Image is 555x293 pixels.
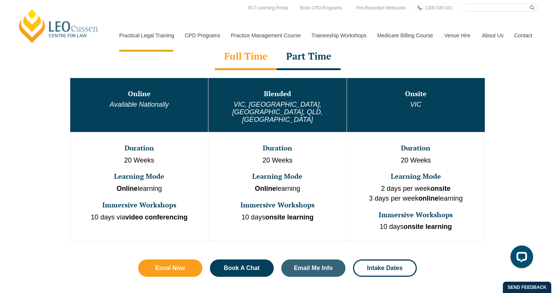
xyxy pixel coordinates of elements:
[255,185,276,192] strong: Online
[348,211,484,219] h3: Immersive Workshops
[353,259,417,277] a: Intake Dates
[348,184,484,203] p: 2 days per week 3 days per week learning
[298,4,344,12] a: Book CPD Programs
[114,19,179,52] a: Practical Legal Training
[209,173,345,180] h3: Learning Mode
[210,259,274,277] a: Book A Chat
[348,222,484,232] p: 10 days
[225,19,306,52] a: Practice Management Course
[125,213,188,221] strong: video conferencing
[232,101,322,123] em: VIC, [GEOGRAPHIC_DATA], [GEOGRAPHIC_DATA], QLD, [GEOGRAPHIC_DATA]
[71,201,207,209] h3: Immersive Workshops
[410,101,421,108] em: VIC
[209,144,345,152] h3: Duration
[71,90,207,98] h3: Online
[348,90,484,98] h3: Onsite
[277,44,341,70] div: Part Time
[215,44,277,70] div: Full Time
[294,265,333,271] span: Email Me Info
[209,90,345,98] h3: Blended
[306,19,372,52] a: Traineeship Workshops
[155,265,185,271] span: Enrol Now
[355,4,408,12] a: Pre-Recorded Webcasts
[509,19,538,52] a: Contact
[423,4,454,12] a: 1300 039 031
[430,185,450,192] strong: onsite
[138,259,202,277] a: Enrol Now
[418,195,438,202] strong: online
[265,213,314,221] strong: onsite learning
[367,265,402,271] span: Intake Dates
[209,184,345,194] p: learning
[71,173,207,180] h3: Learning Mode
[281,259,345,277] a: Email Me Info
[246,4,290,12] a: PLT Learning Portal
[348,144,484,152] h3: Duration
[179,19,225,52] a: CPD Programs
[209,156,345,166] p: 20 Weeks
[348,173,484,180] h3: Learning Mode
[404,223,452,230] strong: onsite learning
[209,213,345,222] p: 10 days
[348,156,484,166] p: 20 Weeks
[439,19,476,52] a: Venue Hire
[425,5,452,11] span: 1300 039 031
[504,242,536,274] iframe: LiveChat chat widget
[71,144,207,152] h3: Duration
[71,184,207,194] p: learning
[109,101,169,108] em: Available Nationally
[117,185,138,192] strong: Online
[209,201,345,209] h3: Immersive Workshops
[224,265,260,271] span: Book A Chat
[17,8,100,44] a: [PERSON_NAME] Centre for Law
[71,213,207,222] p: 10 days via
[476,19,509,52] a: About Us
[71,156,207,166] p: 20 Weeks
[372,19,439,52] a: Medicare Billing Course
